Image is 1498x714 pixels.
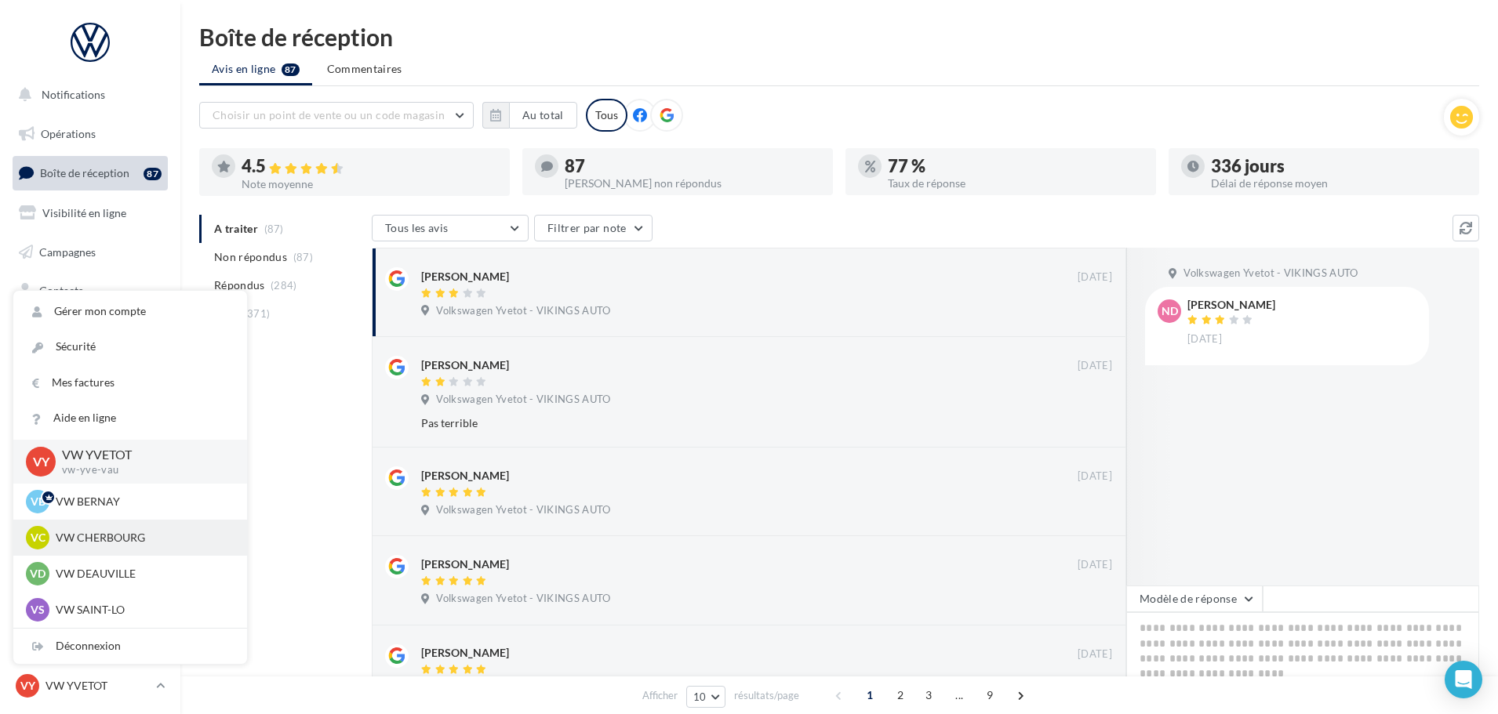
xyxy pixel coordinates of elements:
[421,357,509,373] div: [PERSON_NAME]
[436,503,610,517] span: Volkswagen Yvetot - VIKINGS AUTO
[9,314,171,346] a: Médiathèque
[421,415,1010,431] div: Pas terrible
[31,602,45,618] span: VS
[1187,332,1222,346] span: [DATE]
[1445,661,1482,698] div: Open Intercom Messenger
[214,277,265,293] span: Répondus
[482,102,577,129] button: Au total
[41,127,96,140] span: Opérations
[385,221,449,234] span: Tous les avis
[13,671,168,701] a: VY VW YVETOT
[888,178,1143,189] div: Taux de réponse
[39,284,83,297] span: Contacts
[40,166,129,179] span: Boîte de réception
[30,566,45,582] span: VD
[9,274,171,307] a: Contacts
[242,158,497,176] div: 4.5
[31,530,45,545] span: VC
[42,88,105,101] span: Notifications
[509,102,577,129] button: Au total
[888,683,913,708] span: 2
[1078,558,1112,572] span: [DATE]
[271,279,297,292] span: (284)
[586,99,627,132] div: Tous
[62,463,222,477] p: vw-yve-vau
[9,197,171,230] a: Visibilité en ligne
[1187,299,1275,310] div: [PERSON_NAME]
[1078,359,1112,373] span: [DATE]
[214,249,287,265] span: Non répondus
[45,678,150,694] p: VW YVETOT
[1126,585,1263,612] button: Modèle de réponse
[947,683,972,708] span: ...
[1211,158,1467,175] div: 336 jours
[857,683,882,708] span: 1
[686,686,726,708] button: 10
[421,645,509,661] div: [PERSON_NAME]
[734,688,799,703] span: résultats/page
[9,156,171,190] a: Boîte de réception87
[693,690,707,703] span: 10
[13,629,247,664] div: Déconnexion
[56,494,228,509] p: VW BERNAY
[213,108,445,121] span: Choisir un point de vente ou un code magasin
[9,444,171,490] a: Campagnes DataOnDemand
[534,215,653,241] button: Filtrer par note
[13,365,247,400] a: Mes factures
[916,683,941,708] span: 3
[9,236,171,269] a: Campagnes
[293,251,313,263] span: (87)
[1078,469,1112,484] span: [DATE]
[1183,266,1358,281] span: Volkswagen Yvetot - VIKINGS AUTO
[56,566,228,582] p: VW DEAUVILLE
[436,592,610,606] span: Volkswagen Yvetot - VIKINGS AUTO
[13,329,247,364] a: Sécurité
[13,294,247,329] a: Gérer mon compte
[33,452,49,470] span: VY
[62,446,222,464] p: VW YVETOT
[1078,647,1112,661] span: [DATE]
[1211,178,1467,189] div: Délai de réponse moyen
[42,206,126,219] span: Visibilité en ligne
[199,25,1479,49] div: Boîte de réception
[9,118,171,150] a: Opérations
[56,602,228,618] p: VW SAINT-LO
[642,688,678,703] span: Afficher
[9,391,171,437] a: PLV et print personnalisable
[1162,303,1178,319] span: ND
[56,530,228,545] p: VW CHERBOURG
[565,178,820,189] div: [PERSON_NAME] non répondus
[39,245,96,258] span: Campagnes
[421,269,509,285] div: [PERSON_NAME]
[31,494,45,509] span: VB
[421,556,509,572] div: [PERSON_NAME]
[888,158,1143,175] div: 77 %
[144,168,162,180] div: 87
[199,102,474,129] button: Choisir un point de vente ou un code magasin
[565,158,820,175] div: 87
[9,353,171,386] a: Calendrier
[1078,270,1112,285] span: [DATE]
[244,307,271,320] span: (371)
[421,468,509,484] div: [PERSON_NAME]
[327,61,402,77] span: Commentaires
[9,78,165,111] button: Notifications
[436,304,610,318] span: Volkswagen Yvetot - VIKINGS AUTO
[13,400,247,436] a: Aide en ligne
[20,678,35,694] span: VY
[242,179,497,190] div: Note moyenne
[977,683,1002,708] span: 9
[436,393,610,407] span: Volkswagen Yvetot - VIKINGS AUTO
[372,215,529,241] button: Tous les avis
